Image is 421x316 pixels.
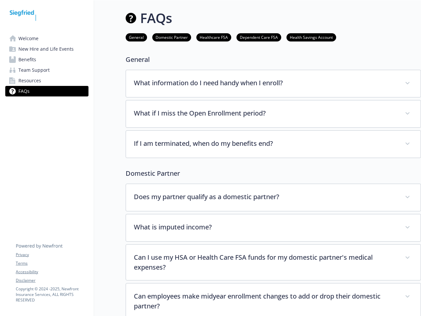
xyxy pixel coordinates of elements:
[126,131,421,158] div: If I am terminated, when do my benefits end?
[134,222,397,232] p: What is imputed income?
[5,75,88,86] a: Resources
[134,252,397,272] p: Can I use my HSA or Health Care FSA funds for my domestic partner's medical expenses?
[16,252,88,258] a: Privacy
[152,34,191,40] a: Domestic Partner
[18,54,36,65] span: Benefits
[126,70,421,97] div: What information do I need handy when I enroll?
[236,34,281,40] a: Dependent Care FSA
[140,8,172,28] h1: FAQs
[196,34,231,40] a: Healthcare FSA
[134,108,397,118] p: What if I miss the Open Enrollment period?
[16,286,88,303] p: Copyright © 2024 - 2025 , Newfront Insurance Services, ALL RIGHTS RESERVED
[16,260,88,266] a: Terms
[5,33,88,44] a: Welcome
[18,86,30,96] span: FAQs
[134,139,397,148] p: If I am terminated, when do my benefits end?
[5,54,88,65] a: Benefits
[126,55,421,65] p: General
[18,33,38,44] span: Welcome
[134,192,397,202] p: Does my partner qualify as a domestic partner?
[126,214,421,241] div: What is imputed income?
[126,100,421,127] div: What if I miss the Open Enrollment period?
[134,291,397,311] p: Can employees make midyear enrollment changes to add or drop their domestic partner?
[286,34,336,40] a: Health Savings Account
[126,34,147,40] a: General
[18,44,74,54] span: New Hire and Life Events
[5,86,88,96] a: FAQs
[5,65,88,75] a: Team Support
[126,169,421,178] p: Domestic Partner
[134,78,397,88] p: What information do I need handy when I enroll?
[126,184,421,211] div: Does my partner qualify as a domestic partner?
[18,75,41,86] span: Resources
[16,277,88,283] a: Disclaimer
[126,245,421,280] div: Can I use my HSA or Health Care FSA funds for my domestic partner's medical expenses?
[16,269,88,275] a: Accessibility
[5,44,88,54] a: New Hire and Life Events
[18,65,50,75] span: Team Support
